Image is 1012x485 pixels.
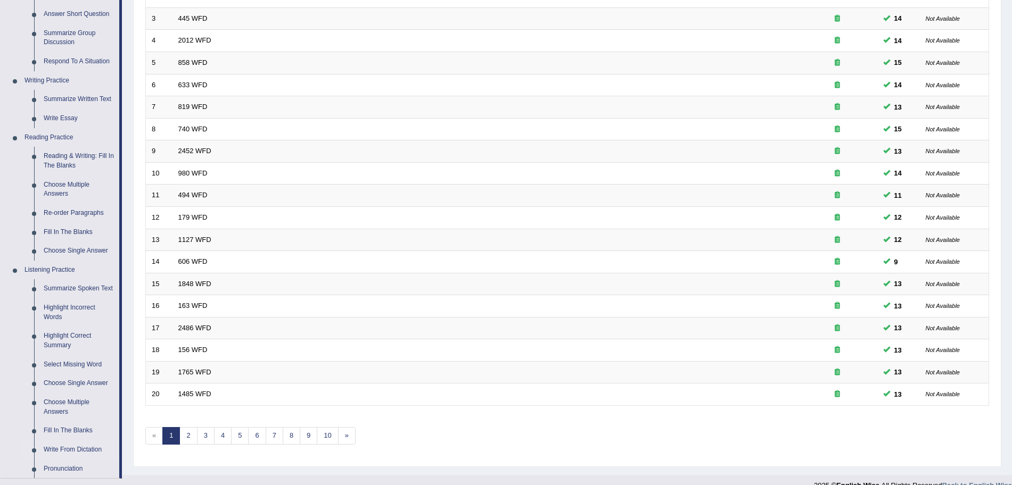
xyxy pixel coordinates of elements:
a: 7 [266,427,283,445]
div: Exam occurring question [803,169,871,179]
a: 10 [317,427,338,445]
a: Fill In The Blanks [39,421,119,440]
span: You can still take this question [890,256,902,267]
small: Not Available [926,192,960,198]
span: « [145,427,163,445]
td: 15 [146,273,172,295]
small: Not Available [926,258,960,265]
div: Exam occurring question [803,190,871,200]
span: You can still take this question [890,345,906,356]
a: 1848 WFD [178,280,211,288]
span: You can still take this question [890,389,906,400]
small: Not Available [926,369,960,375]
small: Not Available [926,214,960,221]
a: Select Missing Word [39,355,119,374]
small: Not Available [926,237,960,243]
td: 10 [146,162,172,185]
span: You can still take this question [890,102,906,113]
small: Not Available [926,148,960,154]
a: 740 WFD [178,125,208,133]
a: 163 WFD [178,302,208,310]
a: Pronunciation [39,459,119,479]
span: You can still take this question [890,300,906,312]
td: 3 [146,7,172,30]
span: You can still take this question [890,190,906,201]
a: Answer Short Question [39,5,119,24]
div: Exam occurring question [803,14,871,24]
div: Exam occurring question [803,323,871,333]
a: Fill In The Blanks [39,223,119,242]
a: 606 WFD [178,257,208,265]
a: Respond To A Situation [39,52,119,71]
td: 5 [146,52,172,74]
span: You can still take this question [890,35,906,46]
div: Exam occurring question [803,345,871,355]
div: Exam occurring question [803,257,871,267]
a: Reading Practice [20,128,119,147]
a: 5 [231,427,249,445]
small: Not Available [926,325,960,331]
a: » [338,427,356,445]
a: 2486 WFD [178,324,211,332]
span: You can still take this question [890,234,906,245]
td: 17 [146,317,172,339]
div: Exam occurring question [803,80,871,90]
td: 11 [146,185,172,207]
a: Choose Single Answer [39,374,119,393]
span: You can still take this question [890,168,906,179]
span: You can still take this question [890,366,906,378]
div: Exam occurring question [803,213,871,223]
div: Exam occurring question [803,124,871,135]
td: 18 [146,339,172,362]
span: You can still take this question [890,123,906,135]
a: Summarize Group Discussion [39,24,119,52]
a: 2012 WFD [178,36,211,44]
div: Exam occurring question [803,301,871,311]
div: Exam occurring question [803,36,871,46]
span: You can still take this question [890,146,906,157]
a: 1 [162,427,180,445]
a: 9 [300,427,317,445]
small: Not Available [926,170,960,177]
small: Not Available [926,347,960,353]
a: Write Essay [39,109,119,128]
a: Highlight Correct Summary [39,327,119,355]
span: You can still take this question [890,79,906,90]
td: 6 [146,74,172,96]
div: Exam occurring question [803,146,871,156]
div: Exam occurring question [803,367,871,378]
td: 7 [146,96,172,119]
a: 2452 WFD [178,147,211,155]
a: 633 WFD [178,81,208,89]
a: 179 WFD [178,213,208,221]
a: 156 WFD [178,346,208,354]
span: You can still take this question [890,278,906,289]
a: 2 [179,427,197,445]
a: 1127 WFD [178,236,211,244]
a: 445 WFD [178,14,208,22]
small: Not Available [926,281,960,287]
a: Highlight Incorrect Words [39,298,119,327]
div: Exam occurring question [803,389,871,399]
span: You can still take this question [890,212,906,223]
a: 1485 WFD [178,390,211,398]
td: 4 [146,30,172,52]
small: Not Available [926,15,960,22]
a: 980 WFD [178,169,208,177]
a: Writing Practice [20,71,119,90]
a: Summarize Written Text [39,90,119,109]
td: 20 [146,383,172,406]
a: Re-order Paragraphs [39,204,119,223]
span: You can still take this question [890,57,906,68]
td: 13 [146,229,172,251]
a: 858 WFD [178,58,208,66]
small: Not Available [926,60,960,66]
div: Exam occurring question [803,235,871,245]
a: Choose Multiple Answers [39,175,119,204]
td: 19 [146,361,172,383]
a: 4 [214,427,232,445]
div: Exam occurring question [803,102,871,112]
a: 8 [283,427,300,445]
a: 6 [248,427,266,445]
a: Choose Single Answer [39,241,119,261]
